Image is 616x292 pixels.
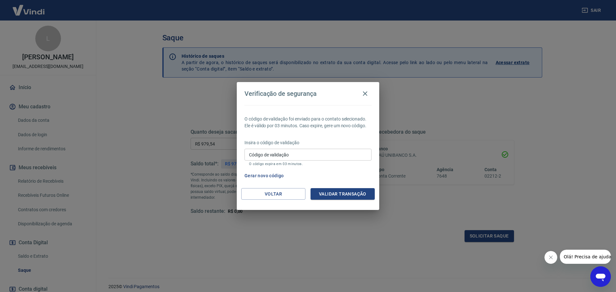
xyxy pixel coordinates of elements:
[241,188,305,200] button: Voltar
[311,188,375,200] button: Validar transação
[590,266,611,287] iframe: Botão para abrir a janela de mensagens
[544,251,557,264] iframe: Fechar mensagem
[244,139,372,146] p: Insira o código de validação
[560,250,611,264] iframe: Mensagem da empresa
[244,116,372,129] p: O código de validação foi enviado para o contato selecionado. Ele é válido por 03 minutos. Caso e...
[249,162,367,166] p: O código expira em 03 minutos.
[4,4,54,10] span: Olá! Precisa de ajuda?
[242,170,287,182] button: Gerar novo código
[244,90,317,97] h4: Verificação de segurança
